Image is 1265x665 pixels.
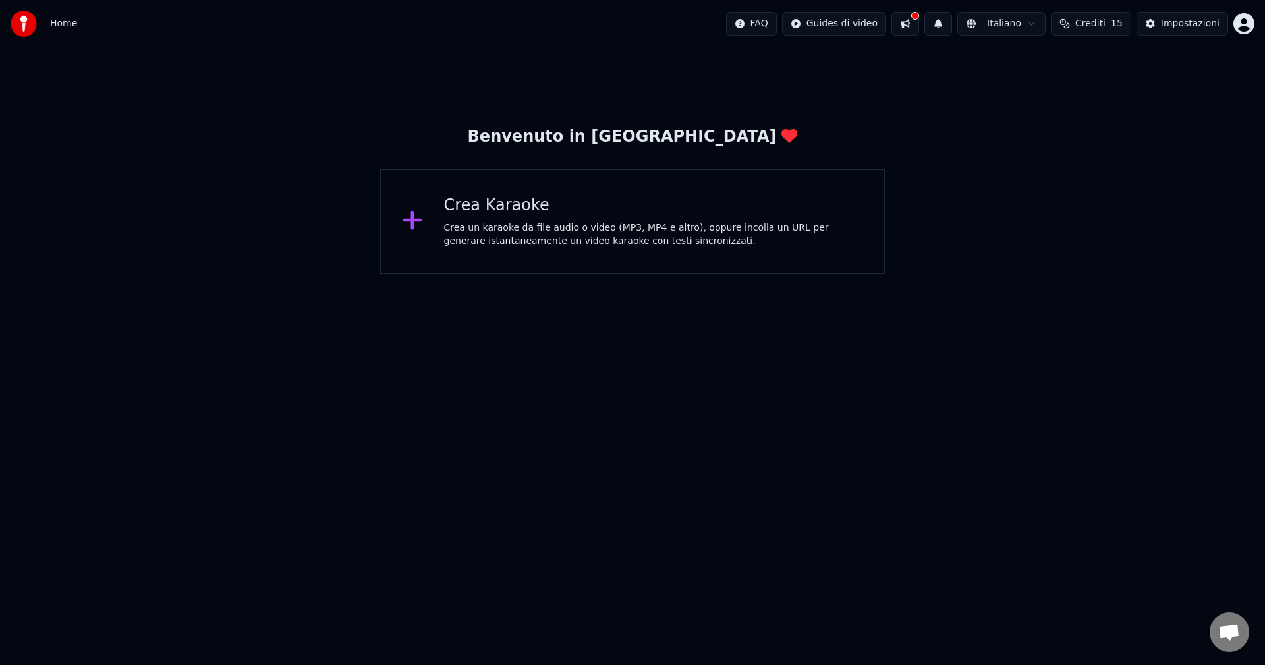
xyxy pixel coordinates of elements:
button: Guides di video [782,12,886,36]
button: FAQ [726,12,777,36]
img: youka [11,11,37,37]
nav: breadcrumb [50,17,77,30]
button: Crediti15 [1051,12,1131,36]
span: 15 [1111,17,1123,30]
div: Impostazioni [1161,17,1220,30]
span: Crediti [1075,17,1106,30]
a: Aprire la chat [1210,612,1249,652]
button: Impostazioni [1137,12,1228,36]
div: Benvenuto in [GEOGRAPHIC_DATA] [468,127,798,148]
div: Crea un karaoke da file audio o video (MP3, MP4 e altro), oppure incolla un URL per generare ista... [444,221,864,248]
div: Crea Karaoke [444,195,864,216]
span: Home [50,17,77,30]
